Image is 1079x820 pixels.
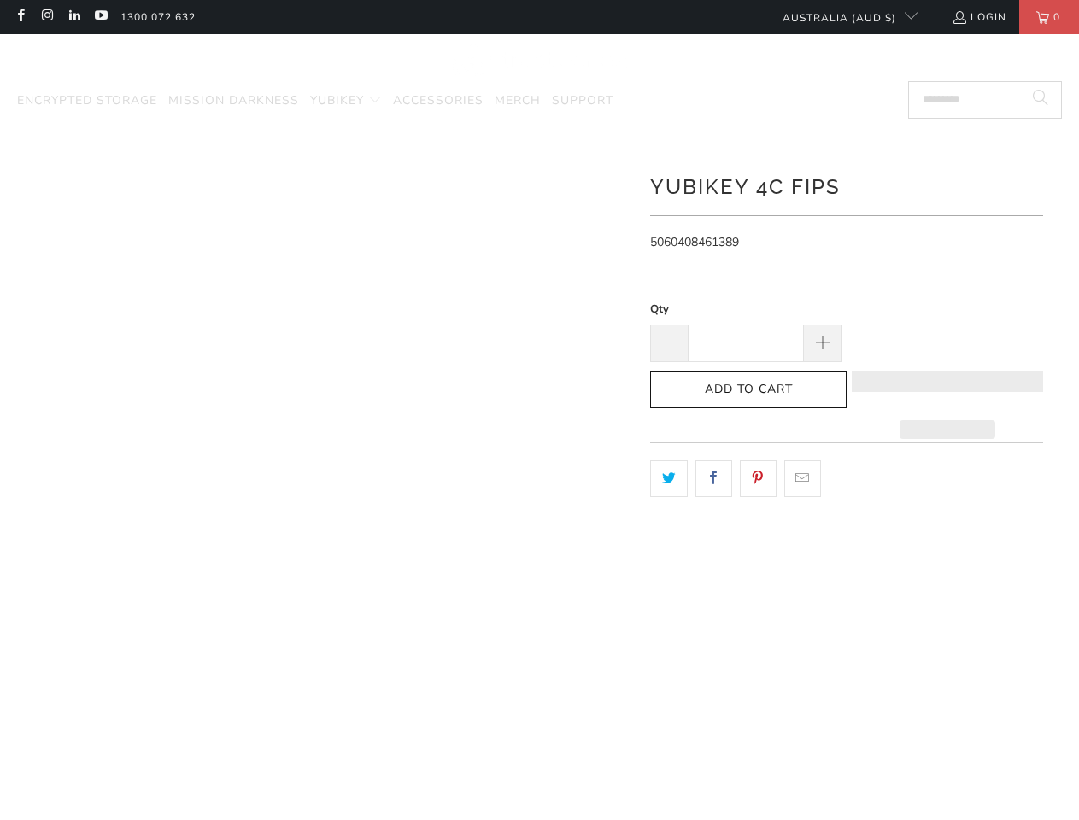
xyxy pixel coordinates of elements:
a: Trust Panda Australia on Facebook [13,10,27,24]
a: Trust Panda Australia on Instagram [39,10,54,24]
label: Qty [650,300,842,319]
a: Merch [495,81,541,121]
span: Accessories [393,92,484,108]
a: Share this on Facebook [695,460,732,496]
button: Add to Cart [650,371,847,409]
span: Support [552,92,613,108]
span: Encrypted Storage [17,92,157,108]
a: Accessories [393,81,484,121]
span: Merch [495,92,541,108]
img: Trust Panda Australia [452,43,627,78]
a: Encrypted Storage [17,81,157,121]
button: Search [1019,81,1062,119]
span: Mission Darkness [168,92,299,108]
a: Support [552,81,613,121]
a: Email this to a friend [784,460,821,496]
a: Login [952,8,1006,26]
a: Trust Panda Australia on YouTube [93,10,108,24]
a: Share this on Twitter [650,460,687,496]
span: 5060408461389 [650,234,739,250]
nav: Translation missing: en.navigation.header.main_nav [17,81,613,121]
a: Share this on Pinterest [740,460,777,496]
input: Search... [908,81,1062,119]
span: YubiKey [310,92,364,108]
span: Add to Cart [668,383,829,397]
h1: YubiKey 4C FIPS [650,168,1043,202]
a: Mission Darkness [168,81,299,121]
a: 1300 072 632 [120,8,196,26]
a: Trust Panda Australia on LinkedIn [67,10,81,24]
summary: YubiKey [310,81,382,121]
